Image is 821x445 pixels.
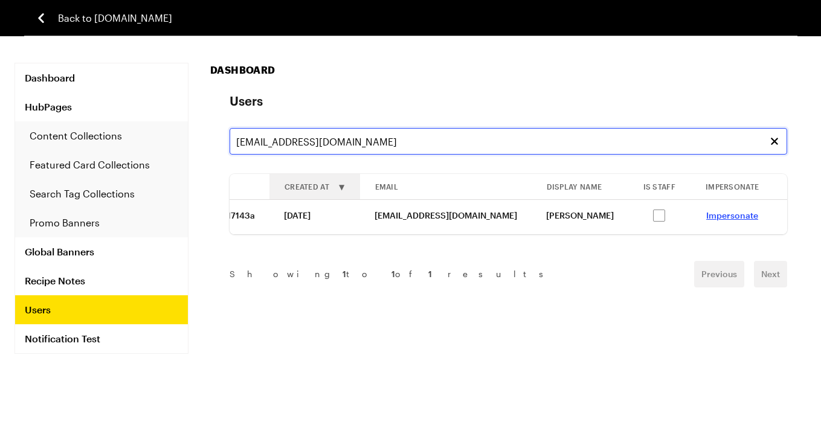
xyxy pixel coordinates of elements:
[428,269,432,279] span: 1
[15,266,188,295] a: Recipe Notes
[15,324,188,353] a: Notification Test
[532,174,628,199] div: Display Name
[15,92,188,121] a: HubPages
[284,210,311,222] span: [DATE]
[768,135,781,148] button: Clear search
[391,269,395,279] span: 1
[15,208,188,237] a: Promo Banners
[15,237,188,266] a: Global Banners
[15,295,188,324] a: Users
[15,121,188,150] a: Content Collections
[210,63,807,77] h1: Dashboard
[230,92,787,109] p: Users
[15,63,188,92] a: Dashboard
[270,174,359,199] button: Created At▼
[375,210,517,222] span: [EMAIL_ADDRESS][DOMAIN_NAME]
[339,182,345,191] span: ▼
[230,254,787,295] nav: Pagination
[230,128,787,155] input: Search Email
[15,179,188,208] a: Search Tag Collections
[15,150,188,179] a: Featured Card Collections
[691,174,773,199] div: impersonate
[361,174,531,199] button: Email
[230,268,556,280] p: Showing to of results
[343,269,346,279] span: 1
[706,210,758,220] a: Impersonate
[58,11,172,25] span: Back to [DOMAIN_NAME]
[546,210,614,222] span: [PERSON_NAME]
[629,174,690,199] div: Is Staff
